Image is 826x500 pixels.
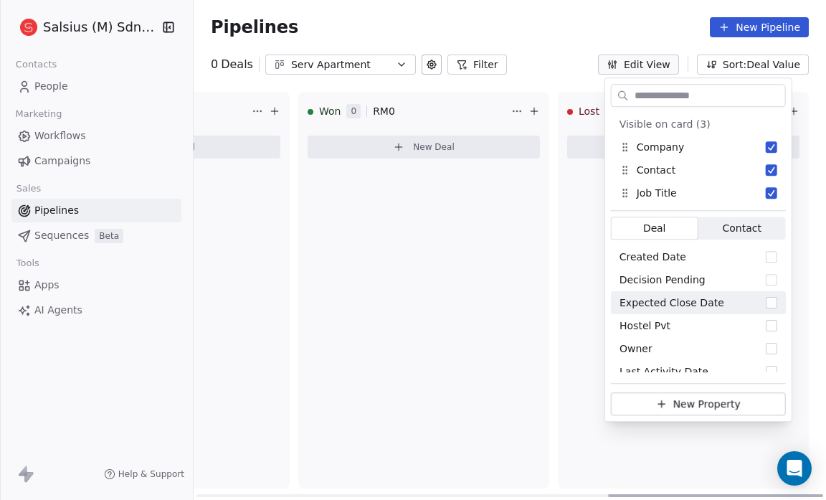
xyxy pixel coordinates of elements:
[11,124,181,148] a: Workflows
[221,56,253,73] span: Deals
[11,149,181,173] a: Campaigns
[43,18,158,37] span: Salsius (M) Sdn Bhd
[611,268,786,291] div: Decision Pending
[211,56,253,73] div: 0
[722,221,761,236] span: Contact
[11,199,181,222] a: Pipelines
[579,104,599,118] span: Lost
[567,93,768,130] div: Lost0RM0
[211,17,298,37] span: Pipelines
[118,468,184,480] span: Help & Support
[611,360,786,383] div: Last Activity Date
[34,228,89,243] span: Sequences
[611,337,786,360] div: Owner
[308,93,508,130] div: Won0RM0
[34,128,86,143] span: Workflows
[605,113,792,421] div: Suggestions
[34,303,82,318] span: AI Agents
[611,314,786,337] div: Hostel Pvt
[9,54,63,75] span: Contacts
[11,75,181,98] a: People
[95,229,123,243] span: Beta
[619,117,777,131] div: Visible on card (3)
[11,298,181,322] a: AI Agents
[34,203,79,218] span: Pipelines
[11,273,181,297] a: Apps
[11,224,181,247] a: SequencesBeta
[567,136,799,159] button: New Deal
[34,278,60,293] span: Apps
[104,468,184,480] a: Help & Support
[619,140,685,155] div: Company
[34,79,68,94] span: People
[777,451,812,486] div: Open Intercom Messenger
[598,55,679,75] button: Edit View
[447,55,507,75] button: Filter
[697,55,809,75] button: Sort: Deal Value
[619,163,675,178] div: Contact
[10,178,47,199] span: Sales
[611,245,786,268] div: Created Date
[291,57,390,72] div: Serv Apartment
[346,104,361,118] span: 0
[308,136,540,159] button: New Deal
[611,291,786,314] div: Expected Close Date
[17,15,153,39] button: Salsius (M) Sdn Bhd
[373,104,395,118] span: RM 0
[9,103,68,125] span: Marketing
[710,17,809,37] button: New Pipeline
[619,186,677,201] div: Job Title
[10,253,45,274] span: Tools
[611,392,786,415] button: New Property
[20,19,37,36] img: logo%20salsius.png
[34,154,90,169] span: Campaigns
[319,104,341,118] span: Won
[413,141,455,153] span: New Deal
